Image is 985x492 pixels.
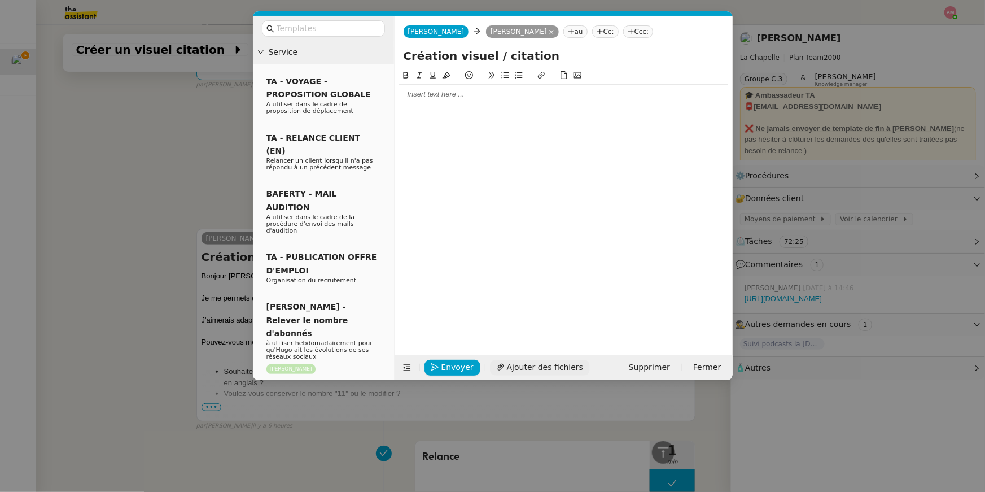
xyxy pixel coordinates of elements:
span: Envoyer [441,361,474,374]
nz-tag: [PERSON_NAME] [266,364,316,374]
div: Service [253,41,394,63]
span: Fermer [693,361,721,374]
span: [PERSON_NAME] - Relever le nombre d'abonnés [266,302,348,338]
span: Organisation du recrutement [266,277,357,284]
button: Supprimer [622,360,677,376]
span: A utiliser dans le cadre de proposition de déplacement [266,101,353,115]
span: A utiliser dans le cadre de la procédure d'envoi des mails d'audition [266,214,355,234]
nz-tag: au [563,25,588,38]
span: Ajouter des fichiers [507,361,583,374]
span: TA - PUBLICATION OFFRE D'EMPLOI [266,252,377,275]
button: Fermer [686,360,728,376]
span: Service [269,46,389,59]
span: [PERSON_NAME] [408,28,465,36]
span: Relancer un client lorsqu'il n'a pas répondu à un précédent message [266,157,373,171]
span: à utiliser hebdomadairement pour qu'Hugo ait les évolutions de ses réseaux sociaux [266,339,373,360]
input: Subject [404,47,724,64]
span: BAFERTY - MAIL AUDITION [266,189,337,211]
nz-tag: [PERSON_NAME] [486,25,559,38]
span: Supprimer [629,361,670,374]
nz-tag: Ccc: [623,25,654,38]
input: Templates [277,22,378,35]
button: Ajouter des fichiers [490,360,590,376]
button: Envoyer [424,360,480,376]
span: TA - VOYAGE - PROPOSITION GLOBALE [266,77,371,99]
span: TA - RELANCE CLIENT (EN) [266,133,361,155]
nz-tag: Cc: [592,25,619,38]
